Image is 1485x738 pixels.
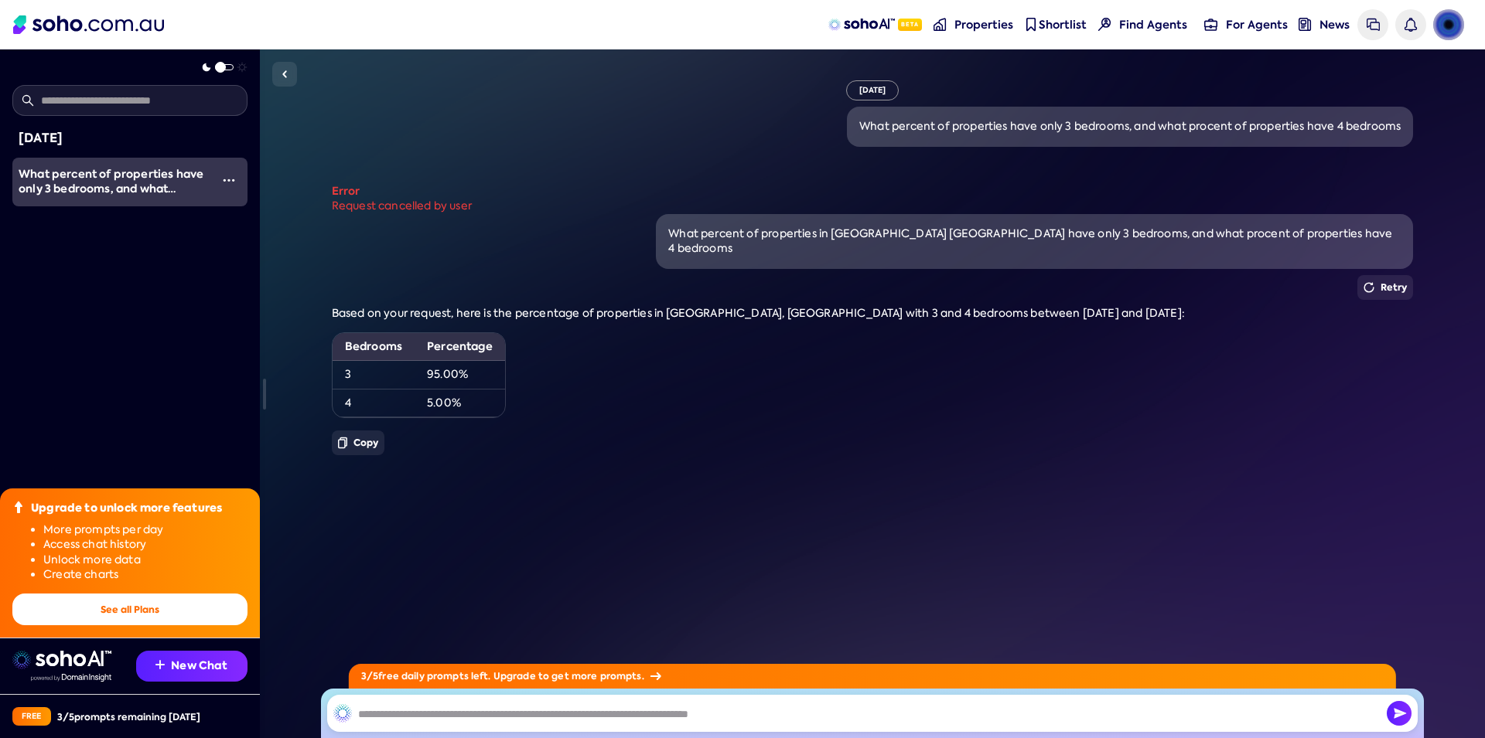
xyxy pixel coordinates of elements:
button: New Chat [136,651,247,682]
span: Based on your request, here is the percentage of properties in [GEOGRAPHIC_DATA], [GEOGRAPHIC_DAT... [332,306,1185,320]
div: 3 / 5 prompts remaining [DATE] [57,710,200,723]
div: What percent of properties have only 3 bedrooms, and what procent of properties have 4 bedrooms [859,119,1401,134]
button: See all Plans [12,593,247,625]
span: Beta [898,19,922,31]
img: Arrow icon [650,672,661,680]
img: Copy icon [338,437,347,449]
img: Upgrade icon [12,501,25,513]
a: What percent of properties have only 3 bedrooms, and what procent of properties have 4 bedrooms [12,158,210,206]
img: for-agents-nav icon [1204,18,1217,31]
img: Send icon [1387,701,1412,726]
span: What percent of properties have only 3 bedrooms, and what procent of properties have 4 bedrooms [19,166,203,227]
img: More icon [223,174,235,186]
td: 4 [333,389,415,417]
span: News [1319,17,1350,32]
td: 95.00% [415,361,505,389]
li: Access chat history [43,537,247,553]
span: Find Agents [1119,17,1187,32]
img: Soho Logo [13,15,164,34]
a: Messages [1357,9,1388,40]
img: sohoAI logo [828,19,894,31]
img: Recommendation icon [155,660,165,669]
img: Sidebar toggle icon [275,65,294,83]
img: Retry icon [1364,282,1374,293]
td: 5.00% [415,389,505,417]
li: Unlock more data [43,553,247,568]
button: Retry [1357,275,1414,300]
div: 3 / 5 free daily prompts left. Upgrade to get more prompts. [349,664,1396,689]
span: Properties [954,17,1013,32]
img: bell icon [1404,18,1417,31]
img: properties-nav icon [934,18,947,31]
button: Send [1387,701,1412,726]
div: Request cancelled by user [332,199,1414,214]
div: Free [12,707,51,726]
img: Avatar of Damian Brkic [1433,9,1464,40]
img: news-nav icon [1299,18,1312,31]
td: 3 [333,361,415,389]
li: Create charts [43,567,247,583]
img: SohoAI logo black [333,704,352,723]
div: [DATE] [846,80,900,100]
div: What percent of properties have only 3 bedrooms, and what procent of properties have 4 bedrooms [19,167,210,197]
div: What percent of properties in [GEOGRAPHIC_DATA] [GEOGRAPHIC_DATA] have only 3 bedrooms, and what ... [668,226,1401,257]
img: messages icon [1367,18,1380,31]
img: sohoai logo [12,651,111,669]
img: Data provided by Domain Insight [31,674,111,682]
a: Notifications [1395,9,1426,40]
th: Percentage [415,333,505,361]
li: More prompts per day [43,522,247,538]
th: Bedrooms [333,333,415,361]
div: [DATE] [19,128,241,148]
img: Find agents icon [1098,18,1111,31]
button: Copy [332,430,385,455]
div: Error [332,184,1414,199]
span: For Agents [1226,17,1288,32]
img: shortlist-nav icon [1024,18,1037,31]
div: Upgrade to unlock more features [31,501,222,516]
span: Shortlist [1039,17,1087,32]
